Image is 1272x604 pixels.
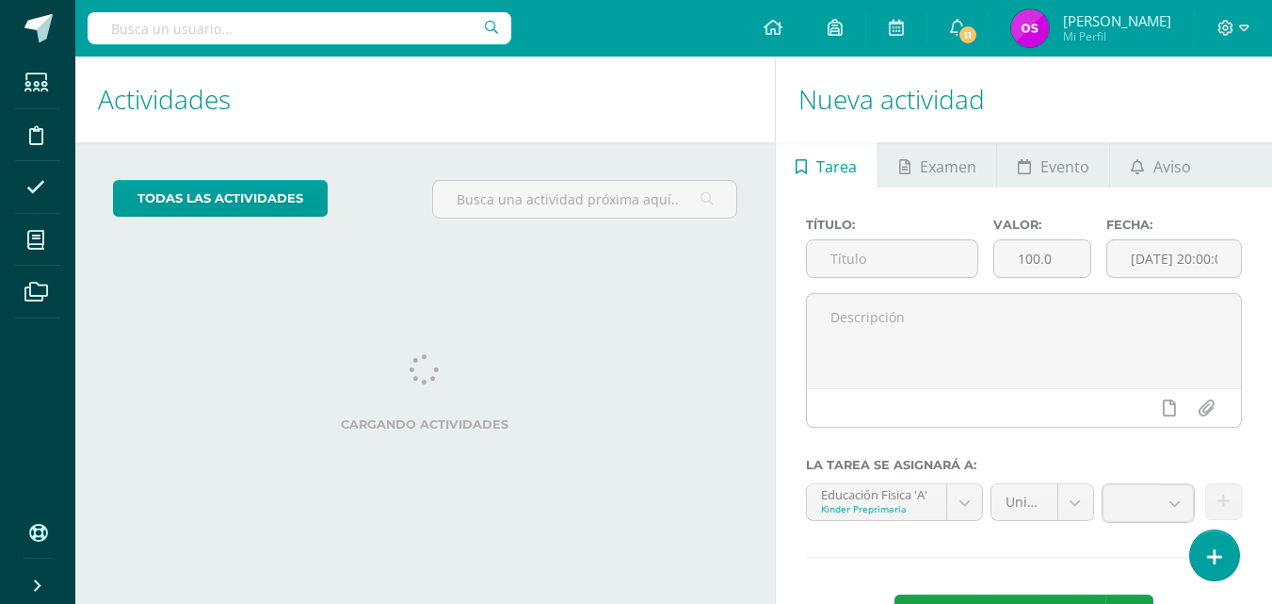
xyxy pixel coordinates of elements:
div: Kinder Preprimaria [821,502,932,515]
span: [PERSON_NAME] [1063,11,1171,30]
span: Mi Perfil [1063,28,1171,44]
input: Título [807,240,978,277]
input: Busca una actividad próxima aquí... [433,181,735,218]
a: Examen [878,142,996,188]
label: Valor: [993,218,1091,232]
label: Cargando actividades [113,417,737,432]
a: Evento [997,142,1109,188]
span: Evento [1040,144,1089,189]
span: Unidad 3 [1006,484,1043,520]
input: Fecha de entrega [1107,240,1241,277]
span: 11 [958,24,978,45]
a: todas las Actividades [113,180,328,217]
h1: Nueva actividad [798,57,1249,142]
div: Educación Fisica 'A' [821,484,932,502]
span: Tarea [816,144,857,189]
label: Título: [806,218,979,232]
img: 2d06574e4a54bdb27e2c8d2f92f344e7.png [1011,9,1049,47]
a: Unidad 3 [991,484,1093,520]
span: Examen [920,144,976,189]
a: Tarea [776,142,878,188]
a: Educación Fisica 'A'Kinder Preprimaria [807,484,982,520]
input: Busca un usuario... [88,12,511,44]
a: Aviso [1110,142,1211,188]
label: La tarea se asignará a: [806,458,1242,472]
span: Aviso [1153,144,1191,189]
h1: Actividades [98,57,752,142]
input: Puntos máximos [994,240,1090,277]
label: Fecha: [1106,218,1242,232]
